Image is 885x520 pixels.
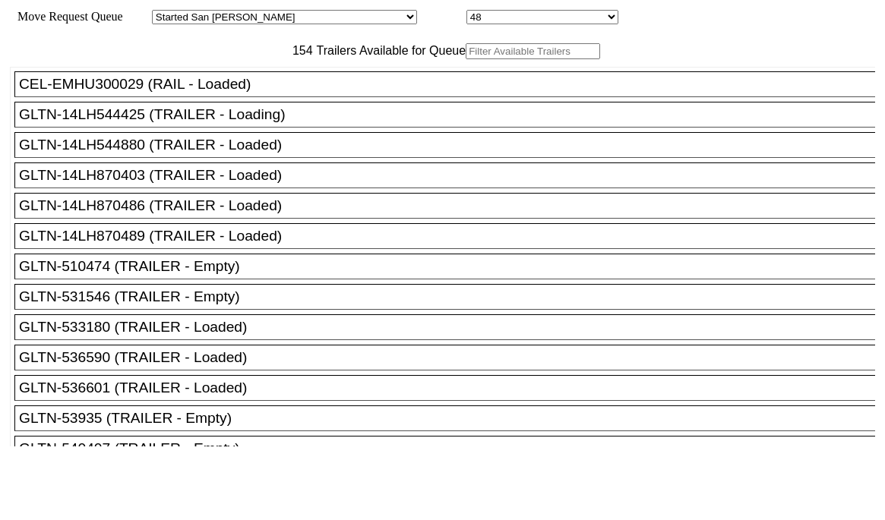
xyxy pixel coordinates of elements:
[19,319,884,336] div: GLTN-533180 (TRAILER - Loaded)
[420,10,463,23] span: Location
[19,380,884,396] div: GLTN-536601 (TRAILER - Loaded)
[19,106,884,123] div: GLTN-14LH544425 (TRAILER - Loading)
[10,10,123,23] span: Move Request Queue
[125,10,149,23] span: Area
[285,44,313,57] span: 154
[19,440,884,457] div: GLTN-540407 (TRAILER - Empty)
[19,258,884,275] div: GLTN-510474 (TRAILER - Empty)
[19,137,884,153] div: GLTN-14LH544880 (TRAILER - Loaded)
[19,197,884,214] div: GLTN-14LH870486 (TRAILER - Loaded)
[19,228,884,244] div: GLTN-14LH870489 (TRAILER - Loaded)
[19,167,884,184] div: GLTN-14LH870403 (TRAILER - Loaded)
[466,43,600,59] input: Filter Available Trailers
[313,44,466,57] span: Trailers Available for Queue
[19,410,884,427] div: GLTN-53935 (TRAILER - Empty)
[19,349,884,366] div: GLTN-536590 (TRAILER - Loaded)
[19,288,884,305] div: GLTN-531546 (TRAILER - Empty)
[19,76,884,93] div: CEL-EMHU300029 (RAIL - Loaded)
